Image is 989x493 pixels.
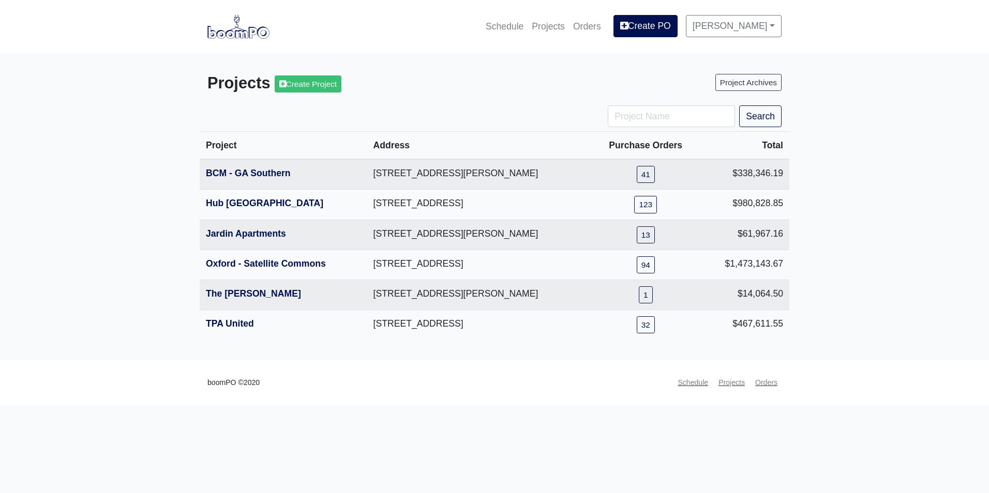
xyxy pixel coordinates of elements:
h3: Projects [207,74,487,93]
td: $1,473,143.67 [700,250,789,280]
a: Jardin Apartments [206,228,286,239]
a: Create PO [613,15,678,37]
a: Hub [GEOGRAPHIC_DATA] [206,198,323,208]
a: 41 [637,166,655,183]
a: 13 [637,226,655,243]
td: [STREET_ADDRESS][PERSON_NAME] [367,220,592,250]
a: Create Project [275,75,341,93]
a: Project Archives [715,74,782,91]
a: Orders [569,15,605,38]
td: $980,828.85 [700,190,789,220]
a: Orders [751,373,782,393]
th: Address [367,132,592,160]
a: The [PERSON_NAME] [206,288,301,299]
th: Total [700,132,789,160]
button: Search [739,105,782,127]
a: TPA United [206,318,254,329]
td: [STREET_ADDRESS][PERSON_NAME] [367,280,592,310]
a: Projects [714,373,749,393]
td: [STREET_ADDRESS] [367,190,592,220]
a: Schedule [482,15,528,38]
th: Project [200,132,367,160]
a: 94 [637,256,655,273]
a: Schedule [673,373,712,393]
a: BCM - GA Southern [206,168,291,178]
a: Oxford - Satellite Commons [206,258,326,269]
a: 32 [637,316,655,333]
input: Project Name [608,105,735,127]
td: $14,064.50 [700,280,789,310]
a: [PERSON_NAME] [686,15,782,37]
a: 1 [639,286,653,303]
img: boomPO [207,14,269,38]
td: [STREET_ADDRESS] [367,250,592,280]
td: $338,346.19 [700,159,789,190]
td: [STREET_ADDRESS][PERSON_NAME] [367,159,592,190]
td: [STREET_ADDRESS] [367,310,592,340]
td: $467,611.55 [700,310,789,340]
small: boomPO ©2020 [207,377,260,389]
td: $61,967.16 [700,220,789,250]
a: Projects [528,15,569,38]
th: Purchase Orders [591,132,700,160]
a: 123 [634,196,657,213]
